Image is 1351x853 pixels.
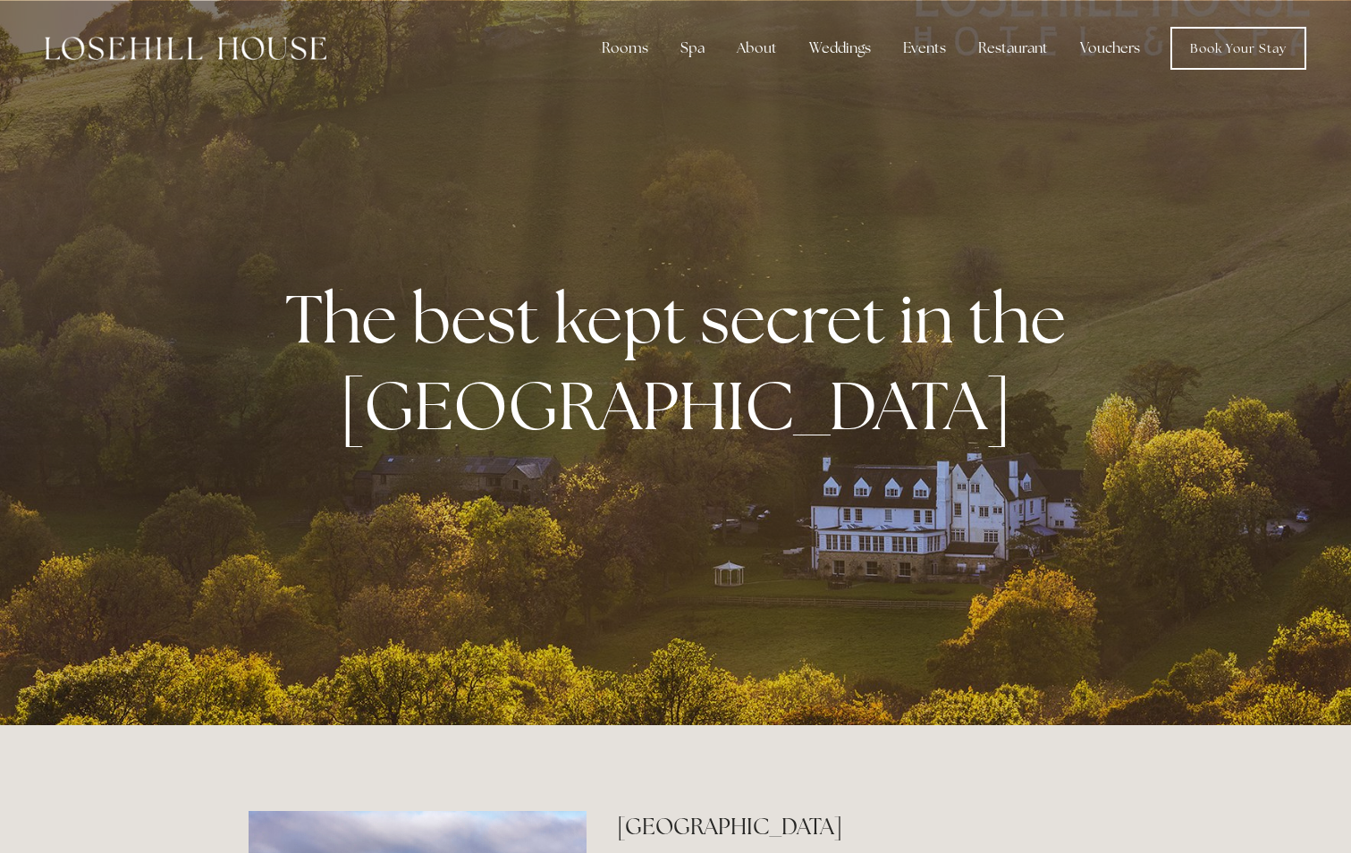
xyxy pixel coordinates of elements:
div: Rooms [587,30,663,66]
div: Spa [666,30,719,66]
img: Losehill House [45,37,326,60]
a: Vouchers [1066,30,1154,66]
div: Events [889,30,960,66]
a: Book Your Stay [1170,27,1306,70]
div: Restaurant [964,30,1062,66]
strong: The best kept secret in the [GEOGRAPHIC_DATA] [285,274,1080,450]
div: Weddings [795,30,885,66]
h2: [GEOGRAPHIC_DATA] [617,811,1102,842]
div: About [722,30,791,66]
